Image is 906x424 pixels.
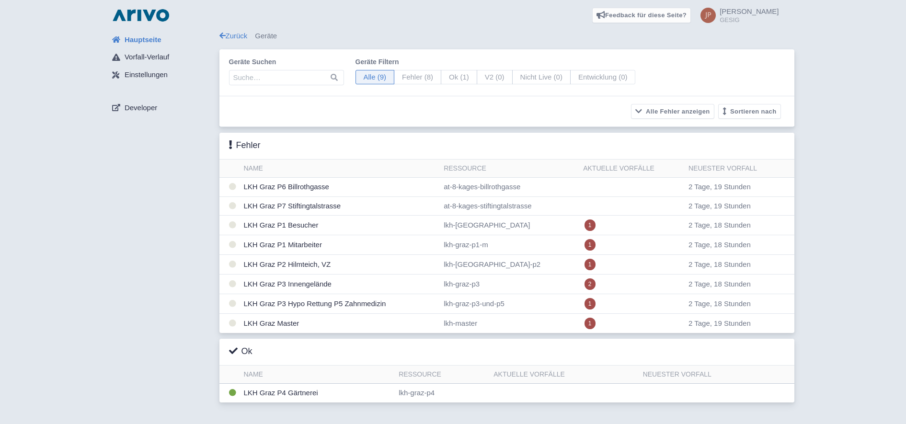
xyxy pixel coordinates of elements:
td: lkh-graz-p3 [440,275,579,294]
small: GESIG [720,17,779,23]
img: logo [110,8,172,23]
span: 2 Tage, 18 Stunden [688,221,751,229]
td: LKH Graz P1 Mitarbeiter [240,235,440,255]
span: 2 Tage, 19 Stunden [688,319,751,327]
th: Name [240,160,440,178]
a: Developer [104,99,219,117]
span: Einstellungen [125,69,168,80]
span: 1 [585,219,596,231]
td: LKH Graz P3 Hypo Rettung P5 Zahnmedizin [240,294,440,314]
th: Neuester Vorfall [685,160,794,178]
a: Einstellungen [104,66,219,84]
td: LKH Graz P3 Innengelände [240,275,440,294]
th: Neuester Vorfall [639,366,794,384]
td: lkh-[GEOGRAPHIC_DATA]-p2 [440,255,579,275]
span: Nicht Live (0) [512,70,571,85]
th: Aktuelle Vorfälle [490,366,639,384]
a: Vorfall-Verlauf [104,48,219,67]
a: Feedback für diese Seite? [592,8,691,23]
span: 1 [585,239,596,251]
a: Zurück [219,32,248,40]
input: Suche… [229,70,344,85]
th: Ressource [440,160,579,178]
span: 2 Tage, 18 Stunden [688,241,751,249]
span: Entwicklung (0) [570,70,636,85]
td: lkh-master [440,314,579,333]
span: 2 Tage, 19 Stunden [688,202,751,210]
span: 2 Tage, 18 Stunden [688,299,751,308]
span: 2 Tage, 18 Stunden [688,260,751,268]
span: [PERSON_NAME] [720,7,779,15]
td: LKH Graz P1 Besucher [240,216,440,235]
span: 2 Tage, 18 Stunden [688,280,751,288]
h3: Fehler [229,140,261,151]
th: Aktuelle Vorfälle [579,160,685,178]
td: at-8-kages-billrothgasse [440,178,579,197]
td: lkh-graz-p1-m [440,235,579,255]
td: at-8-kages-stiftingtalstrasse [440,196,579,216]
span: 1 [585,298,596,309]
td: lkh-graz-p4 [395,384,490,402]
span: 1 [585,259,596,270]
h3: Ok [229,346,252,357]
label: Geräte suchen [229,57,344,67]
th: Ressource [395,366,490,384]
td: LKH Graz P4 Gärtnerei [240,384,395,402]
td: lkh-[GEOGRAPHIC_DATA] [440,216,579,235]
span: 2 Tage, 19 Stunden [688,183,751,191]
div: Geräte [219,31,794,42]
span: 2 [585,278,596,290]
span: 1 [585,318,596,329]
button: Sortieren nach [718,104,781,119]
td: LKH Graz P6 Billrothgasse [240,178,440,197]
span: Hauptseite [125,34,161,46]
td: lkh-graz-p3-und-p5 [440,294,579,314]
button: Alle Fehler anzeigen [631,104,714,119]
span: Ok (1) [441,70,477,85]
span: Developer [125,103,157,114]
a: Hauptseite [104,31,219,49]
span: Fehler (8) [394,70,441,85]
td: LKH Graz P7 Stiftingtalstrasse [240,196,440,216]
th: Name [240,366,395,384]
td: LKH Graz Master [240,314,440,333]
span: Vorfall-Verlauf [125,52,169,63]
span: V2 (0) [477,70,513,85]
a: [PERSON_NAME] GESIG [695,8,779,23]
td: LKH Graz P2 Hilmteich, VZ [240,255,440,275]
label: Geräte filtern [356,57,636,67]
span: Alle (9) [356,70,395,85]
